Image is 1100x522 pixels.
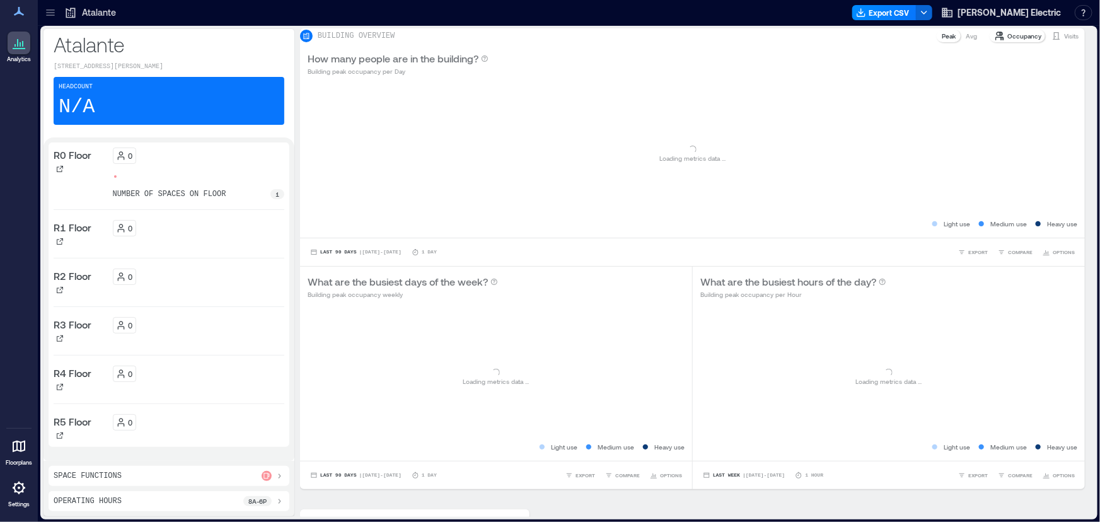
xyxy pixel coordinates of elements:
[54,62,284,72] p: [STREET_ADDRESS][PERSON_NAME]
[7,55,31,63] p: Analytics
[576,472,595,479] span: EXPORT
[129,320,133,330] p: 0
[659,153,726,163] p: Loading metrics data ...
[944,442,970,452] p: Light use
[54,220,91,235] p: R1 Floor
[598,442,634,452] p: Medium use
[805,472,823,479] p: 1 Hour
[82,6,116,19] p: Atalante
[129,369,133,379] p: 0
[54,148,91,163] p: R0 Floor
[995,246,1035,258] button: COMPARE
[563,469,598,482] button: EXPORT
[113,189,226,199] p: number of spaces on floor
[956,469,990,482] button: EXPORT
[958,6,1061,19] span: [PERSON_NAME] Electric
[995,469,1035,482] button: COMPARE
[129,272,133,282] p: 0
[129,223,133,233] p: 0
[3,28,35,67] a: Analytics
[4,473,34,512] a: Settings
[647,469,685,482] button: OPTIONS
[990,442,1027,452] p: Medium use
[1008,248,1033,256] span: COMPARE
[308,289,498,299] p: Building peak occupancy weekly
[6,459,32,467] p: Floorplans
[54,414,91,429] p: R5 Floor
[1007,31,1041,41] p: Occupancy
[248,496,267,506] p: 8a - 6p
[968,472,988,479] span: EXPORT
[463,376,530,386] p: Loading metrics data ...
[54,32,284,57] p: Atalante
[308,51,478,66] p: How many people are in the building?
[275,189,279,199] p: 1
[422,472,437,479] p: 1 Day
[308,274,488,289] p: What are the busiest days of the week?
[54,317,91,332] p: R3 Floor
[54,269,91,284] p: R2 Floor
[966,31,977,41] p: Avg
[308,246,404,258] button: Last 90 Days |[DATE]-[DATE]
[422,248,437,256] p: 1 Day
[603,469,642,482] button: COMPARE
[852,5,917,20] button: Export CSV
[1047,442,1077,452] p: Heavy use
[700,274,876,289] p: What are the busiest hours of the day?
[59,82,93,92] p: Headcount
[944,219,970,229] p: Light use
[654,442,685,452] p: Heavy use
[700,469,787,482] button: Last Week |[DATE]-[DATE]
[54,496,122,506] p: Operating Hours
[856,376,922,386] p: Loading metrics data ...
[8,501,30,508] p: Settings
[956,246,990,258] button: EXPORT
[1053,248,1075,256] span: OPTIONS
[308,469,404,482] button: Last 90 Days |[DATE]-[DATE]
[1053,472,1075,479] span: OPTIONS
[660,472,682,479] span: OPTIONS
[129,417,133,427] p: 0
[937,3,1065,23] button: [PERSON_NAME] Electric
[551,442,577,452] p: Light use
[54,471,122,481] p: Space Functions
[1064,31,1079,41] p: Visits
[968,248,988,256] span: EXPORT
[54,366,91,381] p: R4 Floor
[1040,246,1077,258] button: OPTIONS
[1008,472,1033,479] span: COMPARE
[308,66,489,76] p: Building peak occupancy per Day
[990,219,1027,229] p: Medium use
[700,289,886,299] p: Building peak occupancy per Hour
[942,31,956,41] p: Peak
[1040,469,1077,482] button: OPTIONS
[615,472,640,479] span: COMPARE
[2,431,36,470] a: Floorplans
[318,31,395,41] p: BUILDING OVERVIEW
[1047,219,1077,229] p: Heavy use
[129,151,133,161] p: 0
[59,95,95,120] p: N/A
